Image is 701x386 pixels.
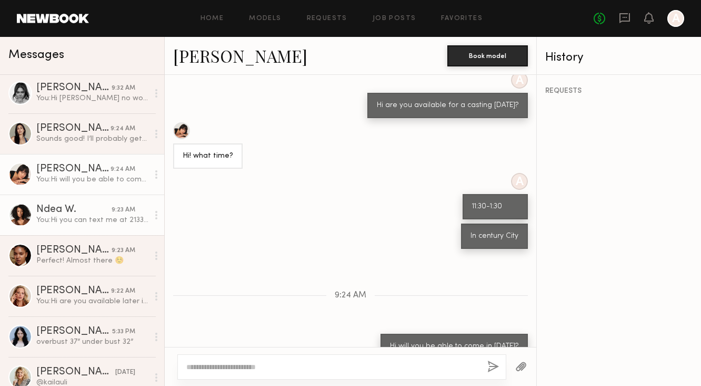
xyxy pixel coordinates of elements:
[36,326,112,337] div: [PERSON_NAME]
[112,327,135,337] div: 5:33 PM
[36,83,112,93] div: [PERSON_NAME]
[111,286,135,296] div: 9:22 AM
[667,10,684,27] a: A
[36,296,148,306] div: You: Hi are you available later in the day?
[373,15,416,22] a: Job Posts
[115,368,135,378] div: [DATE]
[441,15,483,22] a: Favorites
[36,337,148,347] div: overbust 37” under bust 32”
[36,93,148,103] div: You: Hi [PERSON_NAME] no worries-- we will keep you in the loop for future
[36,175,148,185] div: You: Hi will you be able to come in [DATE]?
[36,134,148,144] div: Sounds good! I’ll probably get there a little bit after noon :)
[36,256,148,266] div: Perfect! Almost there ☺️
[470,230,518,243] div: In century City
[111,124,135,134] div: 9:24 AM
[112,83,135,93] div: 9:32 AM
[335,291,366,300] span: 9:24 AM
[377,100,518,112] div: Hi are you available for a casting [DATE]?
[472,201,518,213] div: 11:30-1:30
[112,205,135,215] div: 9:23 AM
[249,15,281,22] a: Models
[36,367,115,378] div: [PERSON_NAME]
[36,205,112,215] div: Ndea W.
[112,246,135,256] div: 9:23 AM
[390,341,518,353] div: Hi will you be able to come in [DATE]?
[201,15,224,22] a: Home
[36,215,148,225] div: You: Hi you can text me at 2133992436 when you get here [DATE].
[36,164,111,175] div: [PERSON_NAME]
[545,52,693,64] div: History
[36,286,111,296] div: [PERSON_NAME]
[307,15,347,22] a: Requests
[447,45,528,66] button: Book model
[173,44,307,67] a: [PERSON_NAME]
[36,123,111,134] div: [PERSON_NAME]
[447,51,528,60] a: Book model
[545,88,693,95] div: REQUESTS
[36,245,112,256] div: [PERSON_NAME]
[111,165,135,175] div: 9:24 AM
[183,150,233,162] div: Hi! what time?
[8,49,64,61] span: Messages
